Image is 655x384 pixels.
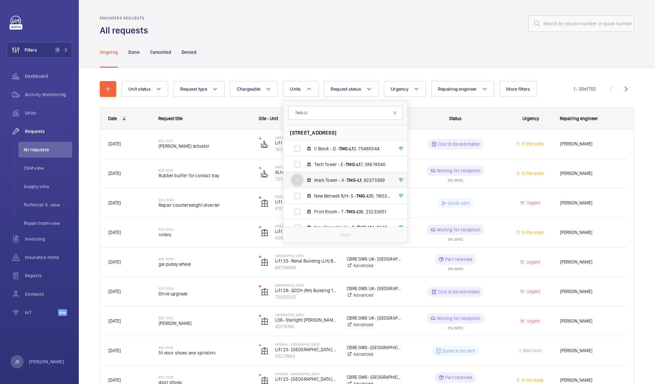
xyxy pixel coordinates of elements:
div: ETA: [DATE] [448,265,463,270]
span: 1 - 30 702 [574,87,596,91]
img: elevator.svg [261,317,269,325]
span: In the week [520,377,544,383]
span: Urgent [525,259,540,265]
span: Units [25,110,72,116]
span: Filters [25,47,37,53]
p: 76317553 [275,146,338,153]
span: In the week [520,230,544,235]
h2: R25-11115 [159,139,251,143]
p: Done [128,49,139,55]
a: Advanced [347,351,401,357]
span: TMG-L1 [356,193,371,199]
p: Denied [182,49,196,55]
span: [PERSON_NAME] actuator [159,143,251,149]
button: Units [283,81,318,97]
span: [DATE] [108,377,121,383]
span: Tech Tower - E - 7, 38678540 [314,161,390,168]
button: Chargeable [230,81,278,97]
h2: R25-11055 [159,287,251,290]
h2: R25-11056 [159,257,251,261]
p: 72092032 [275,294,338,300]
span: Main Tower - A - , 82373369 [314,177,390,183]
span: [PERSON_NAME] [560,199,619,207]
h2: R25-11083 [159,198,251,202]
p: Cost to be estimated [438,141,480,147]
span: Requests [25,128,72,135]
span: gal pulley wheel [159,261,251,267]
span: [DATE] [108,289,121,294]
h2: R25-11073 [159,227,251,231]
span: [DATE] [108,171,121,176]
p: CBRE GWS- [GEOGRAPHIC_DATA] ([GEOGRAPHIC_DATA]) [347,344,401,351]
p: [GEOGRAPHIC_DATA][PERSON_NAME] [275,136,338,139]
span: In the week [520,141,544,146]
img: platform_lift.svg [261,140,269,148]
p: L06- Starlight [PERSON_NAME] (2FLR) [275,317,338,323]
span: Units [290,86,301,92]
span: [PERSON_NAME] [560,140,619,148]
span: [PERSON_NAME] [159,320,251,327]
img: elevator.svg [261,347,269,355]
span: Urgency [522,116,539,121]
button: Unit status [121,81,168,97]
span: Beta [58,309,67,316]
span: TMG-L1 [339,146,354,151]
p: Part received [445,374,472,381]
span: Drive upgrade [159,290,251,297]
p: Waiting for reception [437,226,480,233]
span: [PERSON_NAME] [560,288,619,295]
button: More filters [499,81,537,97]
p: 72343683 [275,176,338,182]
span: Repair counterweight diverter [159,202,251,208]
input: Find a unit [288,106,403,120]
span: TMG-L1 [346,209,361,214]
span: All requests [24,146,72,153]
button: Urgency [384,81,426,97]
span: Site - Unit [259,116,278,121]
h1: All requests [100,24,152,36]
span: IoT [25,309,58,316]
img: elevator.svg [261,258,269,266]
span: [DATE] [108,230,121,235]
p: National Hospital for Neurology and [MEDICAL_DATA] [275,165,338,169]
p: Lift 5 QEQM Block [275,199,338,205]
span: Invoicing [25,236,72,242]
button: Filters1 [7,42,72,58]
img: elevator.svg [261,229,269,237]
span: [DATE] [108,348,121,353]
p: Part received [445,256,472,263]
span: [DATE] [108,200,121,205]
div: ETA: [DATE] [448,176,463,182]
p: CBRE GWS UK- [GEOGRAPHIC_DATA] ([GEOGRAPHIC_DATA]) [347,256,401,262]
p: [GEOGRAPHIC_DATA] [275,283,338,287]
p: Reset [340,232,351,238]
span: Insurance items [25,254,72,261]
span: [PERSON_NAME] [560,258,619,266]
h2: R25-11036 [159,346,251,350]
span: [PERSON_NAME] [560,376,619,384]
p: 55271963 [275,353,338,359]
span: Activity Monitoring [25,91,72,98]
p: 61310899 [275,205,338,212]
p: [PERSON_NAME][GEOGRAPHIC_DATA] [275,224,338,228]
p: Lift 23- [GEOGRAPHIC_DATA] Block (Passenger) [275,376,338,382]
input: Search by request number or quote number [528,15,634,32]
button: Request status [324,81,379,97]
p: Lift 1 [275,228,338,235]
span: Rubber buffer for contact tray [159,172,251,179]
span: [PERSON_NAME] [560,170,619,177]
p: SL14 T002751 [275,169,338,176]
p: Imperial - [GEOGRAPHIC_DATA] [275,372,338,376]
span: fit door shoes and spirators [159,350,251,356]
p: [GEOGRAPHIC_DATA] [275,313,338,317]
a: Advanced [347,292,401,298]
h2: R25-11100 [159,168,251,172]
p: Lift 33- Renal Building (LH) Building 555 [275,258,338,264]
div: ETA: [DATE] [448,235,463,241]
p: CBRE GWS- [GEOGRAPHIC_DATA] ([GEOGRAPHIC_DATA]) [347,374,401,380]
img: elevator.svg [261,199,269,207]
span: Status [449,116,462,121]
span: TMG-L1 [357,225,372,230]
span: Next visit [522,348,541,353]
span: Print Room - T - 6, 23233851 [314,208,390,215]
